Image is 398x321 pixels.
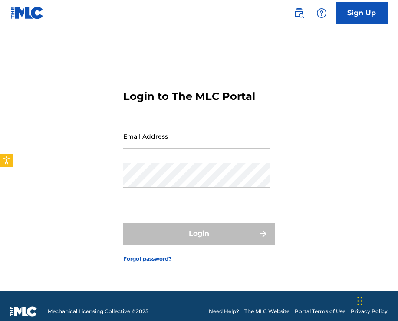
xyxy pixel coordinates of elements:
a: Privacy Policy [351,308,388,315]
a: Public Search [290,4,308,22]
a: Portal Terms of Use [295,308,345,315]
div: Help [313,4,330,22]
span: Mechanical Licensing Collective © 2025 [48,308,148,315]
h3: Login to The MLC Portal [123,90,255,103]
img: MLC Logo [10,7,44,19]
a: The MLC Website [244,308,289,315]
img: search [294,8,304,18]
a: Forgot password? [123,255,171,263]
a: Sign Up [336,2,388,24]
img: logo [10,306,37,317]
a: Need Help? [209,308,239,315]
img: help [316,8,327,18]
div: Drag [357,288,362,314]
iframe: Chat Widget [355,279,398,321]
